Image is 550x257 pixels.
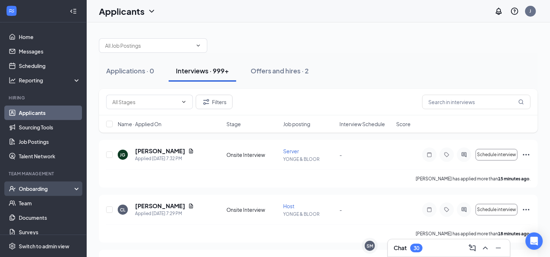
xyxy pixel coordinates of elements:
[283,156,335,162] p: YONGE & BLOOR
[135,155,194,162] div: Applied [DATE] 7:32 PM
[19,225,81,239] a: Surveys
[476,149,517,160] button: Schedule interview
[477,207,516,212] span: Schedule interview
[396,120,411,128] span: Score
[112,98,178,106] input: All Stages
[477,152,516,157] span: Schedule interview
[70,8,77,15] svg: Collapse
[510,7,519,16] svg: QuestionInfo
[339,120,385,128] span: Interview Schedule
[530,8,532,14] div: J
[283,203,294,209] span: Host
[19,59,81,73] a: Scheduling
[147,7,156,16] svg: ChevronDown
[480,242,491,254] button: ChevronUp
[19,134,81,149] a: Job Postings
[106,66,154,75] div: Applications · 0
[394,244,407,252] h3: Chat
[518,99,524,105] svg: MagnifyingGlass
[118,120,161,128] span: Name · Applied On
[422,95,530,109] input: Search in interviews
[19,44,81,59] a: Messages
[135,202,185,210] h5: [PERSON_NAME]
[339,151,342,158] span: -
[135,210,194,217] div: Applied [DATE] 7:29 PM
[19,77,81,84] div: Reporting
[494,244,503,252] svg: Minimize
[442,152,451,158] svg: Tag
[467,242,478,254] button: ComposeMessage
[188,148,194,154] svg: Document
[468,244,477,252] svg: ComposeMessage
[196,95,233,109] button: Filter Filters
[525,232,543,250] div: Open Intercom Messenger
[9,171,79,177] div: Team Management
[425,207,434,213] svg: Note
[9,77,16,84] svg: Analysis
[339,206,342,213] span: -
[188,203,194,209] svg: Document
[99,5,144,17] h1: Applicants
[8,7,15,14] svg: WorkstreamLogo
[425,152,434,158] svg: Note
[283,148,299,154] span: Server
[494,7,503,16] svg: Notifications
[176,66,229,75] div: Interviews · 999+
[283,211,335,217] p: YONGE & BLOOR
[226,206,279,213] div: Onsite Interview
[493,242,504,254] button: Minimize
[19,185,74,192] div: Onboarding
[19,243,69,250] div: Switch to admin view
[522,205,530,214] svg: Ellipses
[202,98,211,106] svg: Filter
[19,120,81,134] a: Sourcing Tools
[105,42,192,50] input: All Job Postings
[367,243,373,249] div: SM
[120,207,126,213] div: CL
[19,196,81,210] a: Team
[135,147,185,155] h5: [PERSON_NAME]
[226,151,279,158] div: Onsite Interview
[19,106,81,120] a: Applicants
[251,66,309,75] div: Offers and hires · 2
[19,149,81,163] a: Talent Network
[413,245,419,251] div: 30
[416,231,530,237] p: [PERSON_NAME] has applied more than .
[481,244,490,252] svg: ChevronUp
[9,185,16,192] svg: UserCheck
[442,207,451,213] svg: Tag
[195,43,201,48] svg: ChevronDown
[416,176,530,182] p: [PERSON_NAME] has applied more than .
[19,210,81,225] a: Documents
[460,152,468,158] svg: ActiveChat
[498,176,529,181] b: 15 minutes ago
[120,152,126,158] div: JG
[283,120,310,128] span: Job posting
[9,243,16,250] svg: Settings
[19,30,81,44] a: Home
[181,99,187,105] svg: ChevronDown
[522,150,530,159] svg: Ellipses
[498,231,529,236] b: 18 minutes ago
[9,95,79,101] div: Hiring
[460,207,468,213] svg: ActiveChat
[226,120,241,128] span: Stage
[476,204,517,215] button: Schedule interview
